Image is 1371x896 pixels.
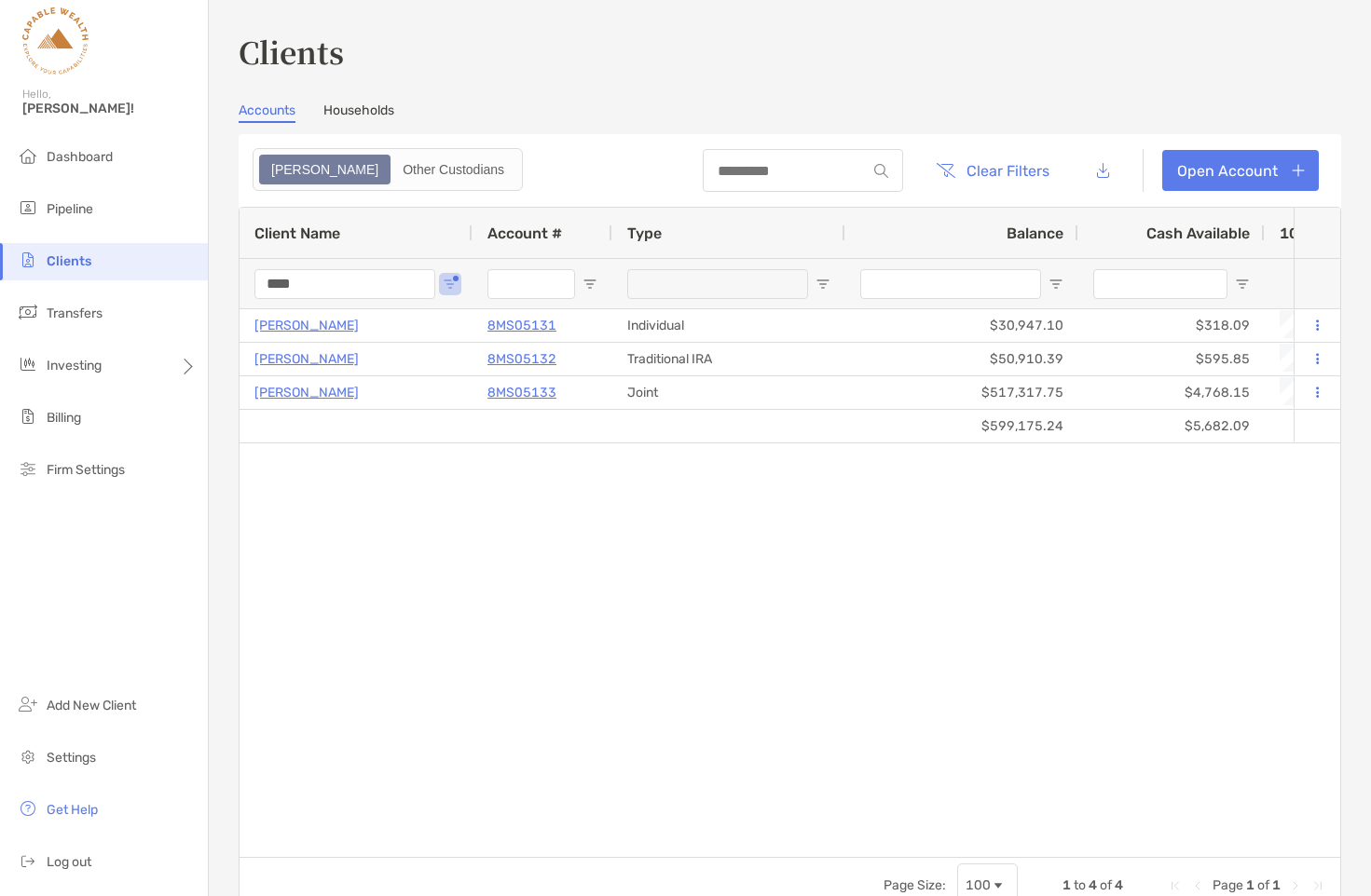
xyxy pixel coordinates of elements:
[17,405,39,428] img: billing icon
[922,150,1063,191] button: Clear Filters
[845,309,1078,342] div: $30,947.10
[17,353,39,375] img: investing icon
[17,301,39,323] img: transfers icon
[22,7,89,75] img: Zoe Logo
[845,376,1078,409] div: $517,317.75
[583,277,597,292] button: Open Filter Menu
[612,343,845,375] div: Traditional IRA
[487,347,556,371] a: 8MS05132
[47,410,81,426] span: Billing
[1146,224,1250,242] span: Cash Available
[487,269,575,299] input: Account # Filter Input
[1115,877,1123,893] span: 4
[1093,269,1227,299] input: Cash Available Filter Input
[1190,878,1205,893] div: Previous Page
[47,462,125,478] span: Firm Settings
[254,381,359,404] a: [PERSON_NAME]
[254,224,340,242] span: Client Name
[239,30,1341,73] h3: Clients
[47,750,96,766] span: Settings
[392,156,514,183] div: Other Custodians
[17,797,39,820] img: get-help icon
[22,101,197,116] span: [PERSON_NAME]!
[47,253,91,269] span: Clients
[1213,877,1243,893] span: Page
[1168,878,1183,893] div: First Page
[860,269,1041,299] input: Balance Filter Input
[1078,343,1265,375] div: $595.85
[966,877,991,893] div: 100
[487,314,556,337] a: 8MS05131
[487,224,562,242] span: Account #
[17,693,39,715] img: add_new_client icon
[47,305,103,321] span: Transfers
[47,358,102,373] span: Investing
[845,410,1078,442] div: $599,175.24
[17,249,39,271] img: clients icon
[1257,877,1269,893] span: of
[612,309,845,342] div: Individual
[816,277,830,292] button: Open Filter Menu
[261,156,389,183] div: Zoe
[17,144,39,167] img: dashboard icon
[845,343,1078,375] div: $50,910.39
[1078,376,1265,409] div: $4,768.15
[487,381,556,404] a: 8MS05133
[47,802,98,818] span: Get Help
[1246,877,1254,893] span: 1
[1100,877,1112,893] span: of
[17,197,39,219] img: pipeline icon
[612,376,845,409] div: Joint
[323,102,394,123] a: Households
[47,698,136,713] span: Add New Client
[47,854,91,870] span: Log out
[47,149,113,165] span: Dashboard
[627,224,662,242] span: Type
[253,148,523,191] div: segmented control
[1007,224,1063,242] span: Balance
[17,745,39,767] img: settings icon
[874,164,888,178] img: input icon
[443,277,458,292] button: Open Filter Menu
[1063,877,1071,893] span: 1
[254,269,435,299] input: Client Name Filter Input
[17,457,39,480] img: firm-settings icon
[1078,309,1265,342] div: $318.09
[254,314,359,337] a: [PERSON_NAME]
[1235,277,1250,292] button: Open Filter Menu
[1049,277,1063,292] button: Open Filter Menu
[17,849,39,872] img: logout icon
[1074,877,1086,893] span: to
[1162,150,1319,191] a: Open Account
[1310,878,1325,893] div: Last Page
[884,877,946,893] div: Page Size:
[1272,877,1281,893] span: 1
[1078,410,1265,442] div: $5,682.09
[239,102,295,123] a: Accounts
[254,347,359,371] a: [PERSON_NAME]
[1288,878,1303,893] div: Next Page
[47,201,93,217] span: Pipeline
[1089,877,1097,893] span: 4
